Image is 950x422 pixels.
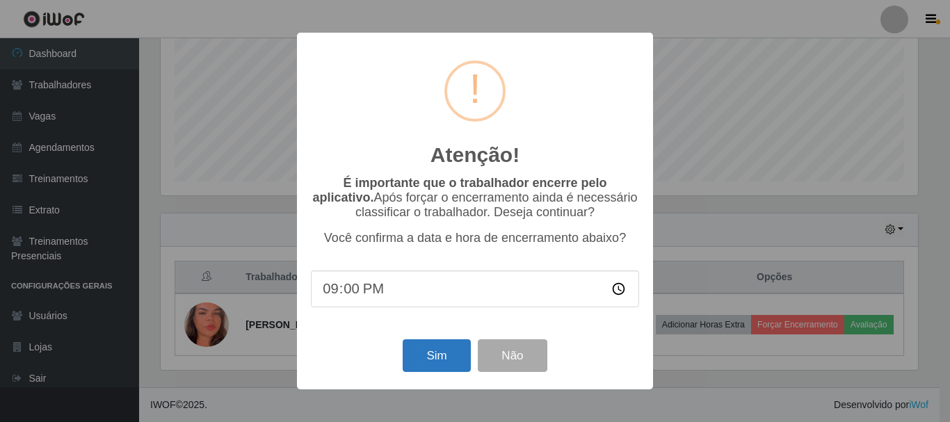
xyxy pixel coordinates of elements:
h2: Atenção! [430,143,520,168]
p: Você confirma a data e hora de encerramento abaixo? [311,231,639,245]
button: Sim [403,339,470,372]
button: Não [478,339,547,372]
b: É importante que o trabalhador encerre pelo aplicativo. [312,176,606,204]
p: Após forçar o encerramento ainda é necessário classificar o trabalhador. Deseja continuar? [311,176,639,220]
